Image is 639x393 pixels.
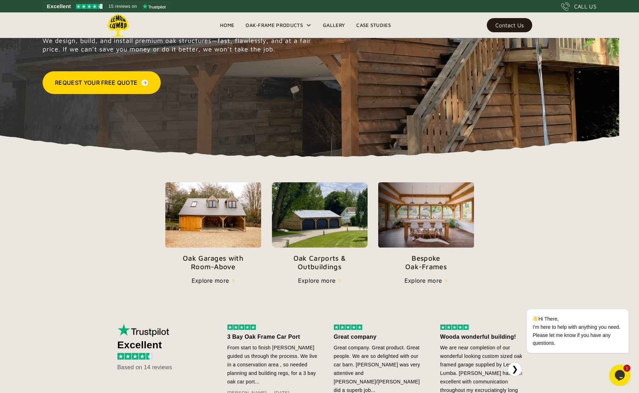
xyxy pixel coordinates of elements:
[404,276,442,285] div: Explore more
[609,365,632,386] iframe: chat widget
[440,325,469,330] img: 5 stars
[508,362,522,376] button: ❯
[192,276,229,285] div: Explore more
[404,276,448,285] a: Explore more
[440,333,533,341] div: Wooda wonderful building!
[487,18,532,32] a: Contact Us
[504,245,632,361] iframe: chat widget
[272,254,368,271] p: Oak Carports & Outbuildings
[378,254,474,271] p: Bespoke Oak-Frames
[378,182,474,271] a: BespokeOak-Frames
[117,353,153,360] img: 4.5 stars
[334,325,362,330] img: 5 stars
[117,363,206,372] div: Based on 14 reviews
[214,20,240,31] a: Home
[351,20,397,31] a: Case Studies
[561,2,596,11] a: CALL US
[117,341,206,349] div: Excellent
[47,2,71,11] span: Excellent
[165,182,261,271] a: Oak Garages withRoom-Above
[165,254,261,271] p: Oak Garages with Room-Above
[495,23,524,28] div: Contact Us
[55,78,137,87] div: Request Your Free Quote
[43,1,171,11] a: See Lemon Lumba reviews on Trustpilot
[192,276,235,285] a: Explore more
[317,20,351,31] a: Gallery
[246,21,303,29] div: Oak-Frame Products
[227,325,256,330] img: 5 stars
[142,4,166,9] img: Trustpilot logo
[43,71,161,94] a: Request Your Free Quote
[227,333,320,341] div: 3 Bay Oak Frame Car Port
[43,37,315,54] p: We design, build, and install premium oak structures—fast, flawlessly, and at a fair price. If we...
[272,182,368,271] a: Oak Carports &Outbuildings
[334,333,426,341] div: Great company
[298,276,341,285] a: Explore more
[574,2,596,11] div: CALL US
[298,276,336,285] div: Explore more
[240,12,317,38] div: Oak-Frame Products
[109,2,137,11] span: 15 reviews on
[76,4,103,9] img: Trustpilot 4.5 stars
[227,343,320,386] div: From start to finish [PERSON_NAME] guided us through the process. We live in a conservation area ...
[117,324,171,337] img: Trustpilot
